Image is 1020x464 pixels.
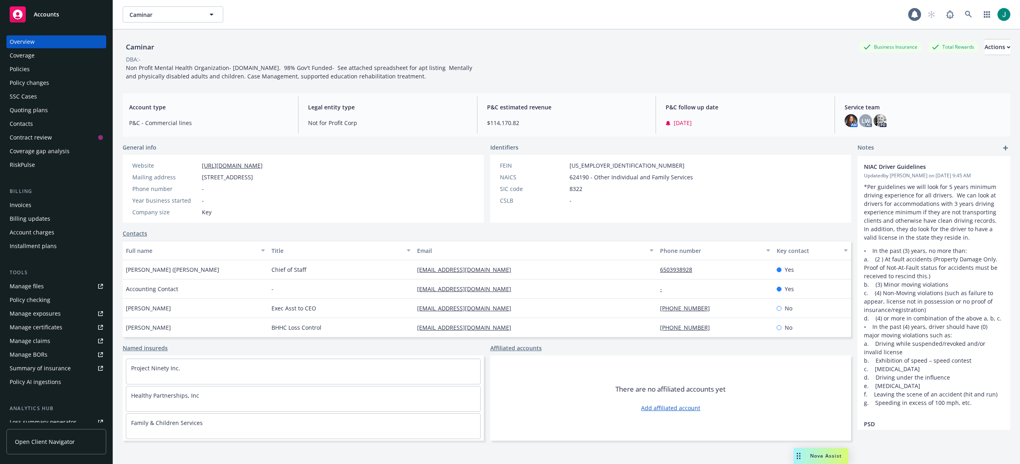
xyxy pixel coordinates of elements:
[126,304,171,312] span: [PERSON_NAME]
[864,420,983,428] span: PSD
[15,437,75,446] span: Open Client Navigator
[660,285,668,293] a: -
[942,6,958,23] a: Report a Bug
[417,285,518,293] a: [EMAIL_ADDRESS][DOMAIN_NAME]
[10,307,61,320] div: Manage exposures
[666,103,825,111] span: P&C follow up date
[858,143,874,153] span: Notes
[132,161,199,170] div: Website
[6,63,106,76] a: Policies
[6,294,106,306] a: Policy checking
[6,362,106,375] a: Summary of insurance
[6,117,106,130] a: Contacts
[6,145,106,158] a: Coverage gap analysis
[131,364,180,372] a: Project Ninety Inc.
[417,324,518,331] a: [EMAIL_ADDRESS][DOMAIN_NAME]
[10,362,71,375] div: Summary of insurance
[785,285,794,293] span: Yes
[874,114,886,127] img: photo
[6,212,106,225] a: Billing updates
[864,246,1004,407] p: • In the past (3) years, no more than: a. (2 ) At fault accidents (Property Damage Only. Proof of...
[6,307,106,320] span: Manage exposures
[777,246,839,255] div: Key contact
[660,324,716,331] a: [PHONE_NUMBER]
[570,196,572,205] span: -
[979,6,995,23] a: Switch app
[202,185,204,193] span: -
[34,11,59,18] span: Accounts
[500,196,566,205] div: CSLB
[132,173,199,181] div: Mailing address
[862,117,870,125] span: LW
[997,8,1010,21] img: photo
[308,103,467,111] span: Legal entity type
[126,323,171,332] span: [PERSON_NAME]
[10,226,54,239] div: Account charges
[123,42,157,52] div: Caminar
[6,280,106,293] a: Manage files
[500,173,566,181] div: NAICS
[10,416,76,429] div: Loss summary generator
[6,35,106,48] a: Overview
[123,344,168,352] a: Named insureds
[126,285,178,293] span: Accounting Contact
[928,42,978,52] div: Total Rewards
[126,265,219,274] span: [PERSON_NAME] ([PERSON_NAME]
[570,161,685,170] span: [US_EMPLOYER_IDENTIFICATION_NUMBER]
[131,419,203,427] a: Family & Children Services
[6,76,106,89] a: Policy changes
[864,183,1004,242] p: *Per guidelines we will look for 5 years minimum driving experience for all drivers. We can look ...
[10,199,31,211] div: Invoices
[960,6,977,23] a: Search
[794,448,848,464] button: Nova Assist
[132,196,199,205] div: Year business started
[845,103,1004,111] span: Service team
[268,241,414,260] button: Title
[10,376,61,388] div: Policy AI ingestions
[985,39,1010,55] button: Actions
[10,145,70,158] div: Coverage gap analysis
[794,448,804,464] div: Drag to move
[271,265,306,274] span: Chief of Staff
[6,376,106,388] a: Policy AI ingestions
[10,35,35,48] div: Overview
[660,304,716,312] a: [PHONE_NUMBER]
[417,266,518,273] a: [EMAIL_ADDRESS][DOMAIN_NAME]
[202,196,204,205] span: -
[615,384,726,394] span: There are no affiliated accounts yet
[202,162,263,169] a: [URL][DOMAIN_NAME]
[487,103,646,111] span: P&C estimated revenue
[660,246,761,255] div: Phone number
[10,348,47,361] div: Manage BORs
[123,229,147,238] a: Contacts
[657,241,773,260] button: Phone number
[126,55,141,64] div: DBA: -
[864,429,1004,437] span: Updated by [PERSON_NAME] on [DATE] 1:23 PM
[10,335,50,347] div: Manage claims
[202,173,253,181] span: [STREET_ADDRESS]
[126,64,474,80] span: Non Profit Mental Health Organization- [DOMAIN_NAME]. 98% Gov't Funded- See attached spreadsheet ...
[845,114,858,127] img: photo
[864,172,1004,179] span: Updated by [PERSON_NAME] on [DATE] 9:45 AM
[417,246,645,255] div: Email
[6,3,106,26] a: Accounts
[10,294,50,306] div: Policy checking
[6,416,106,429] a: Loss summary generator
[864,162,983,171] span: NIAC Driver Guidelines
[123,143,156,152] span: General info
[414,241,657,260] button: Email
[132,185,199,193] div: Phone number
[10,117,33,130] div: Contacts
[487,119,646,127] span: $114,170.82
[6,49,106,62] a: Coverage
[785,304,792,312] span: No
[570,185,582,193] span: 8322
[129,103,288,111] span: Account type
[6,404,106,413] div: Analytics hub
[490,143,518,152] span: Identifiers
[860,42,921,52] div: Business Insurance
[500,161,566,170] div: FEIN
[674,119,692,127] span: [DATE]
[641,404,700,412] a: Add affiliated account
